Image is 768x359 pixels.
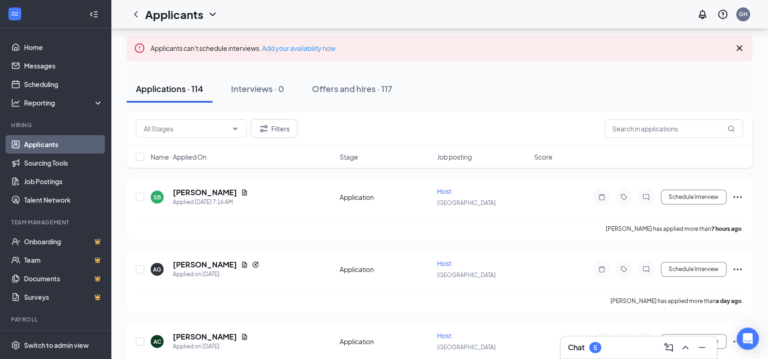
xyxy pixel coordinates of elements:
svg: Settings [11,340,20,350]
a: Sourcing Tools [24,154,103,172]
svg: Document [241,189,248,196]
div: Application [340,265,432,274]
span: Job posting [437,152,472,161]
svg: Filter [258,123,269,134]
span: Host [437,187,451,195]
span: Host [437,331,451,340]
div: Switch to admin view [24,340,89,350]
svg: WorkstreamLogo [10,9,19,19]
svg: Cross [734,43,745,54]
svg: Collapse [89,10,98,19]
svg: Analysis [11,98,20,107]
div: Payroll [11,316,101,323]
svg: MagnifyingGlass [727,125,735,132]
a: DocumentsCrown [24,269,103,288]
div: Application [340,337,432,346]
h5: [PERSON_NAME] [173,332,237,342]
div: SB [153,193,161,201]
svg: Ellipses [732,192,743,203]
svg: Ellipses [732,264,743,275]
svg: Error [134,43,145,54]
button: ComposeMessage [661,340,676,355]
button: Filter Filters [250,119,298,138]
a: Applicants [24,135,103,154]
a: Add your availability now [262,44,335,52]
a: PayrollCrown [24,329,103,348]
button: ChevronUp [678,340,693,355]
span: Stage [340,152,358,161]
a: OnboardingCrown [24,232,103,251]
span: Applicants can't schedule interviews. [151,44,335,52]
span: [GEOGRAPHIC_DATA] [437,199,496,206]
div: Team Management [11,218,101,226]
p: [PERSON_NAME] has applied more than . [610,297,743,305]
a: Talent Network [24,191,103,209]
button: Schedule Interview [661,334,726,349]
a: Home [24,38,103,56]
input: All Stages [144,124,228,134]
svg: ComposeMessage [663,342,674,353]
a: TeamCrown [24,251,103,269]
a: SurveysCrown [24,288,103,306]
svg: Minimize [696,342,707,353]
h5: [PERSON_NAME] [173,260,237,270]
svg: Reapply [252,261,259,268]
svg: ChevronDown [232,125,239,132]
div: Application [340,192,432,202]
div: Applications · 114 [136,83,203,94]
h5: [PERSON_NAME] [173,187,237,198]
a: Messages [24,56,103,75]
span: Score [534,152,553,161]
div: Applied on [DATE] [173,342,248,351]
svg: Tag [618,193,629,201]
b: a day ago [716,297,742,304]
svg: ChevronDown [207,9,218,20]
svg: ChevronUp [680,342,691,353]
div: 5 [593,344,597,352]
button: Schedule Interview [661,262,726,277]
div: Offers and hires · 117 [312,83,392,94]
span: Host [437,259,451,267]
svg: Document [241,261,248,268]
svg: QuestionInfo [717,9,728,20]
div: AC [153,338,161,346]
svg: ChevronLeft [130,9,141,20]
svg: Notifications [697,9,708,20]
div: Interviews · 0 [231,83,284,94]
span: [GEOGRAPHIC_DATA] [437,272,496,279]
span: [GEOGRAPHIC_DATA] [437,344,496,351]
input: Search in applications [604,119,743,138]
p: [PERSON_NAME] has applied more than . [606,225,743,233]
div: Open Intercom Messenger [737,328,759,350]
a: Scheduling [24,75,103,93]
button: Minimize [695,340,709,355]
svg: ChatInactive [640,266,652,273]
span: Name · Applied On [151,152,207,161]
div: Applied on [DATE] [173,270,259,279]
div: Hiring [11,121,101,129]
h1: Applicants [145,6,203,22]
svg: Tag [618,266,629,273]
h3: Chat [568,342,585,353]
div: Reporting [24,98,104,107]
svg: Ellipses [732,336,743,347]
svg: ChatInactive [640,193,652,201]
svg: Note [596,193,607,201]
button: Schedule Interview [661,190,726,204]
b: 7 hours ago [711,225,742,232]
svg: Note [596,266,607,273]
svg: Document [241,333,248,340]
div: GH [739,10,748,18]
div: Applied [DATE] 7:16 AM [173,198,248,207]
div: AG [153,266,161,273]
a: Job Postings [24,172,103,191]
